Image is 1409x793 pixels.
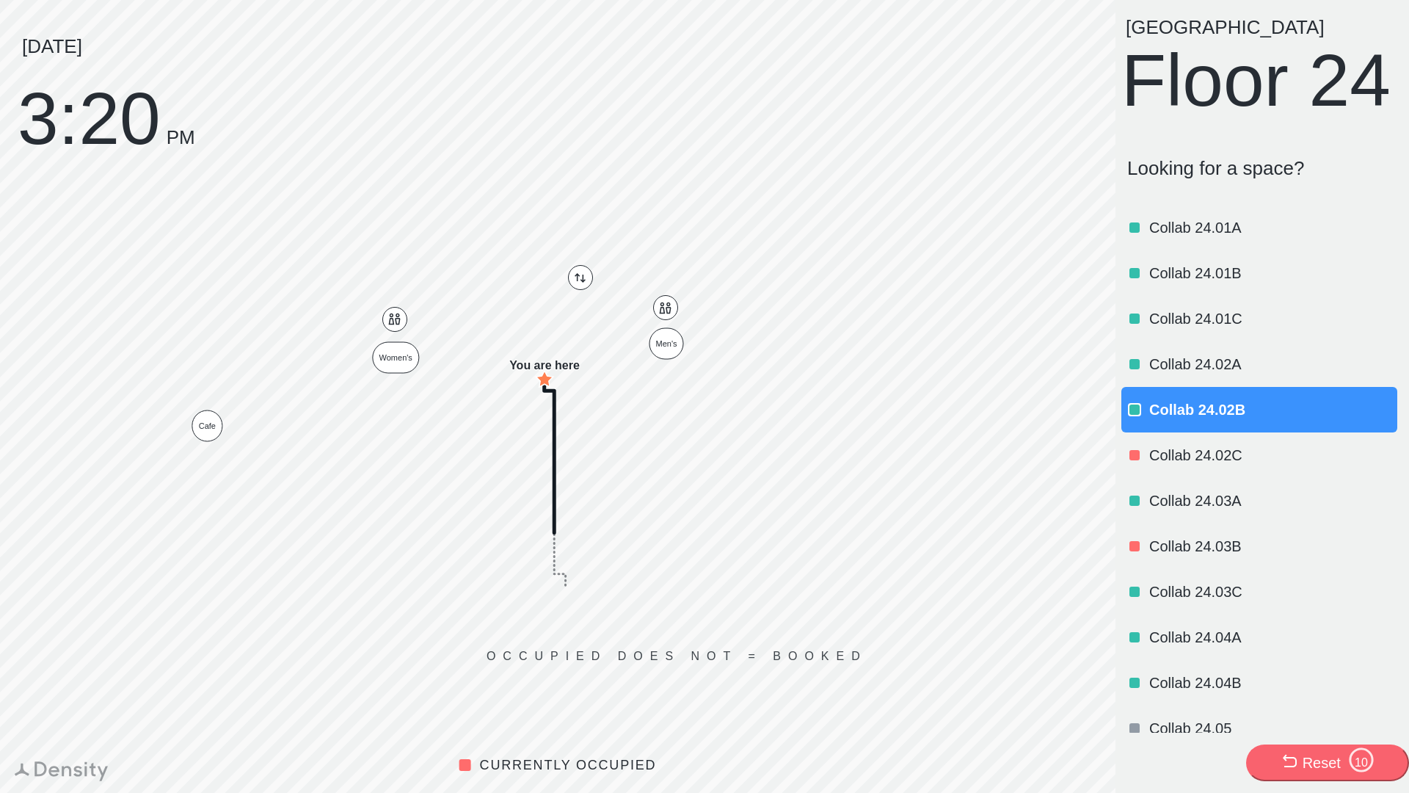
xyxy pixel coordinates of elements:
[1149,354,1394,374] p: Collab 24.02A
[1149,263,1394,283] p: Collab 24.01B
[1149,217,1394,238] p: Collab 24.01A
[1149,490,1394,511] p: Collab 24.03A
[1149,308,1394,329] p: Collab 24.01C
[1149,445,1394,466] p: Collab 24.02C
[1149,718,1394,739] p: Collab 24.05
[1303,753,1341,773] div: Reset
[1149,582,1394,602] p: Collab 24.03C
[1149,627,1394,648] p: Collab 24.04A
[1246,745,1409,781] button: Reset10
[1149,536,1394,557] p: Collab 24.03B
[1149,673,1394,693] p: Collab 24.04B
[1127,157,1397,180] p: Looking for a space?
[1348,756,1375,770] div: 10
[1149,399,1394,420] p: Collab 24.02B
